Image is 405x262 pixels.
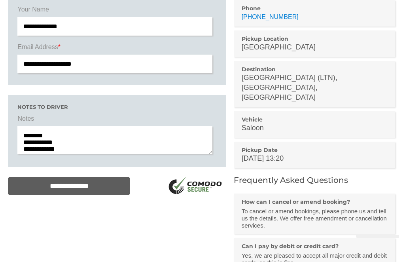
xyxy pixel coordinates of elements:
[242,243,388,250] h3: Can I pay by debit or credit card?
[242,66,388,73] h3: Destination
[242,116,388,123] h3: Vehicle
[242,42,388,52] p: [GEOGRAPHIC_DATA]
[242,13,299,20] a: [PHONE_NUMBER]
[17,114,216,126] label: Notes
[242,123,388,133] p: Saloon
[242,5,388,12] h3: Phone
[166,177,226,196] img: SSL Logo
[242,35,388,42] h3: Pickup Location
[242,198,388,205] h3: How can I cancel or amend booking?
[17,5,216,17] label: Your Name
[234,176,397,184] h2: Frequently Asked Questions
[17,43,216,55] label: Email Address
[353,235,399,256] iframe: chat widget
[17,104,216,110] h3: Notes to driver
[242,208,388,229] p: To cancel or amend bookings, please phone us and tell us the details. We offer free amendment or ...
[242,73,388,103] p: [GEOGRAPHIC_DATA] (LTN), [GEOGRAPHIC_DATA], [GEOGRAPHIC_DATA]
[242,146,388,154] h3: Pickup Date
[242,154,388,163] p: [DATE] 13:20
